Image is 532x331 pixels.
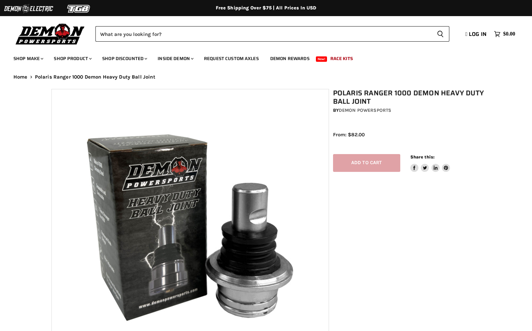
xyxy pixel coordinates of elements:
span: New! [316,56,327,62]
a: Home [13,74,28,80]
img: Demon Powersports [13,22,87,46]
a: Race Kits [325,52,358,65]
a: Request Custom Axles [199,52,264,65]
h1: Polaris Ranger 1000 Demon Heavy Duty Ball Joint [333,89,485,106]
span: Share this: [410,154,435,159]
span: From: $82.00 [333,132,365,138]
a: Demon Rewards [265,52,315,65]
a: $0.00 [491,29,519,39]
ul: Main menu [8,49,514,65]
a: Demon Powersports [339,107,391,113]
span: Polaris Ranger 1000 Demon Heavy Duty Ball Joint [35,74,155,80]
form: Product [95,26,449,42]
div: by [333,107,485,114]
aside: Share this: [410,154,450,172]
a: Shop Make [8,52,47,65]
img: TGB Logo 2 [54,2,104,15]
a: Inside Demon [153,52,198,65]
a: Shop Product [49,52,96,65]
input: Search [95,26,432,42]
a: Shop Discounted [97,52,151,65]
img: Demon Electric Logo 2 [3,2,54,15]
button: Search [432,26,449,42]
span: Log in [469,30,487,38]
span: $0.00 [503,31,515,37]
a: Log in [462,31,491,37]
